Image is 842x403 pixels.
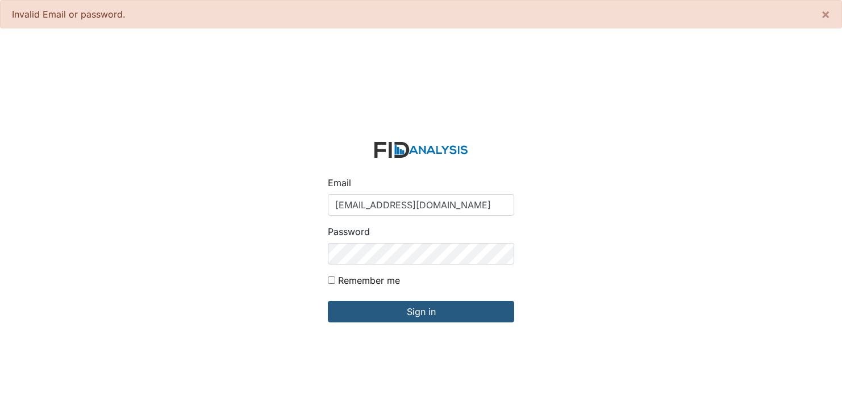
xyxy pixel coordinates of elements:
[810,1,841,28] button: ×
[821,6,830,22] span: ×
[328,176,351,190] label: Email
[374,142,468,158] img: logo-2fc8c6e3336f68795322cb6e9a2b9007179b544421de10c17bdaae8622450297.svg
[328,225,370,238] label: Password
[338,274,400,287] label: Remember me
[328,301,514,322] input: Sign in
